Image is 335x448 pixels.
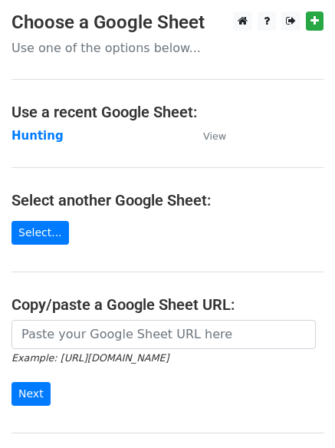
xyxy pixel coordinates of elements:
[11,191,324,209] h4: Select another Google Sheet:
[11,129,64,143] a: Hunting
[11,221,69,245] a: Select...
[11,352,169,364] small: Example: [URL][DOMAIN_NAME]
[11,382,51,406] input: Next
[11,320,316,349] input: Paste your Google Sheet URL here
[203,130,226,142] small: View
[11,295,324,314] h4: Copy/paste a Google Sheet URL:
[188,129,226,143] a: View
[11,103,324,121] h4: Use a recent Google Sheet:
[11,12,324,34] h3: Choose a Google Sheet
[11,40,324,56] p: Use one of the options below...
